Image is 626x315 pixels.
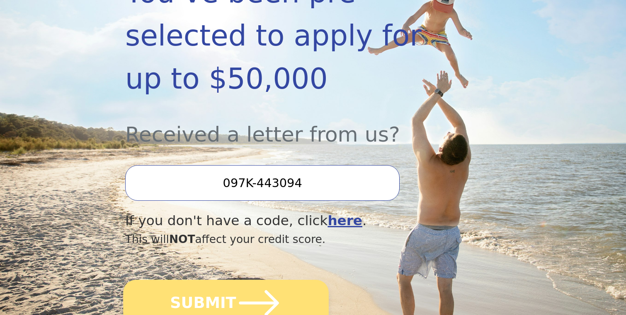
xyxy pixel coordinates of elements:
[125,231,444,248] div: This will affect your credit score.
[125,165,400,201] input: Enter your Offer Code:
[328,213,362,228] a: here
[125,211,444,231] div: If you don't have a code, click .
[169,233,195,245] span: NOT
[125,100,444,150] div: Received a letter from us?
